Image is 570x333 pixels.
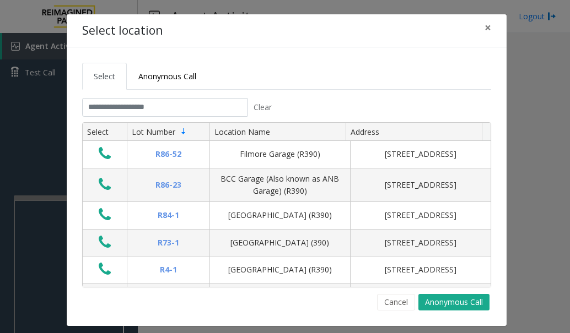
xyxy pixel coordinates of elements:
span: Location Name [214,127,270,137]
button: Anonymous Call [418,294,490,310]
div: R86-23 [134,179,203,191]
span: Address [351,127,379,137]
span: Anonymous Call [138,71,196,81]
div: [STREET_ADDRESS] [357,209,484,221]
span: Sortable [179,127,188,136]
div: [STREET_ADDRESS] [357,148,484,160]
div: R84-1 [134,209,203,221]
div: [GEOGRAPHIC_DATA] (R390) [217,264,343,276]
span: × [485,20,491,35]
span: Lot Number [132,127,175,137]
button: Close [477,14,499,41]
div: [STREET_ADDRESS] [357,179,484,191]
div: Data table [83,123,491,287]
div: [GEOGRAPHIC_DATA] (R390) [217,209,343,221]
th: Select [83,123,127,141]
div: [STREET_ADDRESS] [357,264,484,276]
div: R86-52 [134,148,203,160]
ul: Tabs [82,63,491,90]
h4: Select location [82,22,163,40]
div: [GEOGRAPHIC_DATA] (390) [217,237,343,249]
div: [STREET_ADDRESS] [357,237,484,249]
button: Cancel [377,294,415,310]
div: R73-1 [134,237,203,249]
div: R4-1 [134,264,203,276]
div: BCC Garage (Also known as ANB Garage) (R390) [217,173,343,198]
div: Filmore Garage (R390) [217,148,343,160]
span: Select [94,71,115,81]
button: Clear [248,98,278,117]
